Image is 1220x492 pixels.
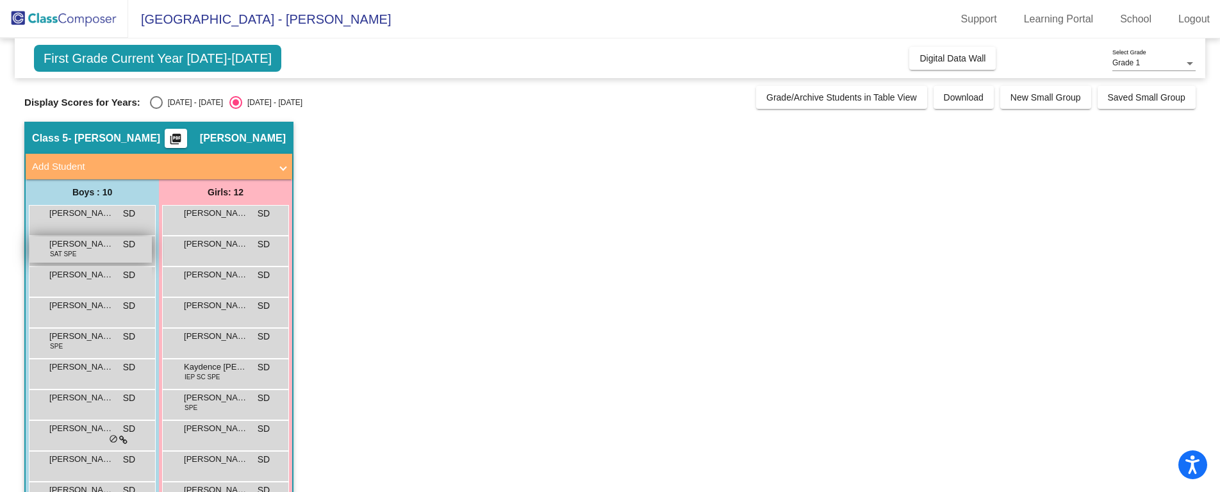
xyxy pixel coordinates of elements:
span: SD [258,453,270,466]
span: SPE [50,341,63,351]
span: [GEOGRAPHIC_DATA] - [PERSON_NAME] [128,9,391,29]
span: [PERSON_NAME] [184,299,248,312]
span: Kaydence [PERSON_NAME] [184,361,248,373]
mat-icon: picture_as_pdf [168,133,183,151]
span: SD [258,268,270,282]
button: New Small Group [1000,86,1091,109]
span: SD [258,422,270,436]
a: Support [951,9,1007,29]
a: Learning Portal [1014,9,1104,29]
span: [PERSON_NAME] [184,268,248,281]
div: [DATE] - [DATE] [242,97,302,108]
span: New Small Group [1010,92,1081,102]
span: SD [123,330,135,343]
mat-radio-group: Select an option [150,96,302,109]
span: IEP SC SPE [185,372,220,382]
span: Display Scores for Years: [24,97,140,108]
span: do_not_disturb_alt [109,434,118,445]
span: [PERSON_NAME] [49,268,113,281]
span: [PERSON_NAME] [184,422,248,435]
div: [DATE] - [DATE] [163,97,223,108]
span: SPE [185,403,197,413]
span: SD [123,299,135,313]
mat-expansion-panel-header: Add Student [26,154,292,179]
span: [PERSON_NAME] [49,391,113,404]
button: Digital Data Wall [909,47,996,70]
span: [PERSON_NAME] [49,238,113,250]
span: [PERSON_NAME] [184,238,248,250]
button: Print Students Details [165,129,187,148]
span: Digital Data Wall [919,53,985,63]
span: SD [123,361,135,374]
span: SD [123,422,135,436]
span: Grade 1 [1112,58,1140,67]
span: [PERSON_NAME] [184,391,248,404]
mat-panel-title: Add Student [32,160,270,174]
span: SD [123,207,135,220]
span: [PERSON_NAME] [49,330,113,343]
span: Download [944,92,984,102]
span: [PERSON_NAME] [49,361,113,373]
span: Grade/Archive Students in Table View [766,92,917,102]
span: First Grade Current Year [DATE]-[DATE] [34,45,281,72]
span: [PERSON_NAME] [184,207,248,220]
span: SD [258,361,270,374]
span: SD [123,391,135,405]
span: [PERSON_NAME] [49,299,113,312]
span: SD [258,391,270,405]
span: - [PERSON_NAME] [68,132,160,145]
span: [PERSON_NAME] [49,453,113,466]
span: Saved Small Group [1108,92,1185,102]
span: [PERSON_NAME] [49,207,113,220]
span: [PERSON_NAME] [200,132,286,145]
span: SD [258,299,270,313]
button: Download [934,86,994,109]
div: Boys : 10 [26,179,159,205]
span: [PERSON_NAME] [184,453,248,466]
div: Girls: 12 [159,179,292,205]
a: Logout [1168,9,1220,29]
span: [PERSON_NAME] [184,330,248,343]
span: SD [123,268,135,282]
span: SD [123,453,135,466]
span: Class 5 [32,132,68,145]
button: Saved Small Group [1098,86,1196,109]
button: Grade/Archive Students in Table View [756,86,927,109]
span: SD [258,238,270,251]
span: SD [258,207,270,220]
span: SD [123,238,135,251]
span: SD [258,330,270,343]
span: SAT SPE [50,249,76,259]
a: School [1110,9,1162,29]
span: [PERSON_NAME] [49,422,113,435]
